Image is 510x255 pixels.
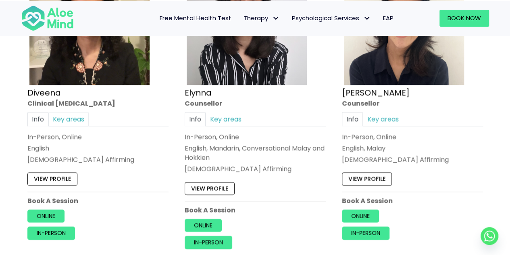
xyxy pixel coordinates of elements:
[185,182,235,195] a: View profile
[185,99,326,108] div: Counsellor
[27,144,169,153] p: English
[439,10,489,27] a: Book Now
[27,112,48,126] a: Info
[27,133,169,142] div: In-Person, Online
[342,112,363,126] a: Info
[27,196,169,205] p: Book A Session
[481,227,498,245] a: Whatsapp
[361,12,373,24] span: Psychological Services: submenu
[160,14,231,22] span: Free Mental Health Test
[84,10,400,27] nav: Menu
[448,14,481,22] span: Book Now
[342,133,483,142] div: In-Person, Online
[27,173,77,185] a: View profile
[237,10,286,27] a: TherapyTherapy: submenu
[21,5,74,32] img: Aloe mind Logo
[286,10,377,27] a: Psychological ServicesPsychological Services: submenu
[27,155,169,164] div: [DEMOGRAPHIC_DATA] Affirming
[363,112,403,126] a: Key areas
[342,99,483,108] div: Counsellor
[342,196,483,205] p: Book A Session
[27,227,75,240] a: In-person
[342,210,379,223] a: Online
[292,14,371,22] span: Psychological Services
[185,144,326,162] p: English, Mandarin, Conversational Malay and Hokkien
[48,112,89,126] a: Key areas
[244,14,280,22] span: Therapy
[185,206,326,215] p: Book A Session
[27,99,169,108] div: Clinical [MEDICAL_DATA]
[185,87,212,98] a: Elynna
[185,219,222,232] a: Online
[185,164,326,174] div: [DEMOGRAPHIC_DATA] Affirming
[27,87,61,98] a: Diveena
[185,112,206,126] a: Info
[342,87,410,98] a: [PERSON_NAME]
[154,10,237,27] a: Free Mental Health Test
[377,10,400,27] a: EAP
[342,173,392,185] a: View profile
[342,227,389,240] a: In-person
[185,236,232,249] a: In-person
[185,133,326,142] div: In-Person, Online
[206,112,246,126] a: Key areas
[270,12,282,24] span: Therapy: submenu
[342,155,483,164] div: [DEMOGRAPHIC_DATA] Affirming
[342,144,483,153] p: English, Malay
[383,14,393,22] span: EAP
[27,210,65,223] a: Online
